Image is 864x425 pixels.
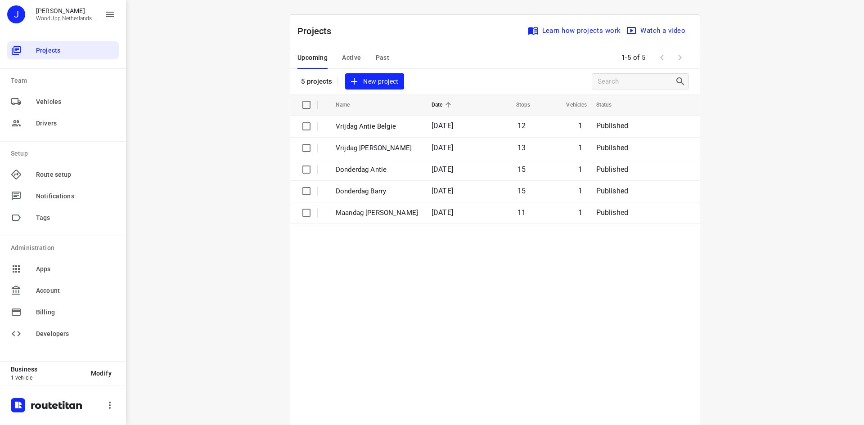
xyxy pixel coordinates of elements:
[432,165,453,174] span: [DATE]
[91,370,112,377] span: Modify
[578,143,582,152] span: 1
[336,121,418,132] p: Vrijdag Antie Belgie
[11,366,84,373] p: Business
[517,121,526,130] span: 12
[7,325,119,343] div: Developers
[297,24,339,38] p: Projects
[598,75,675,89] input: Search projects
[7,93,119,111] div: Vehicles
[36,286,115,295] span: Account
[297,52,328,63] span: Upcoming
[618,48,649,67] span: 1-5 of 5
[504,99,531,110] span: Stops
[36,46,115,55] span: Projects
[554,99,587,110] span: Vehicles
[596,208,629,217] span: Published
[11,149,119,158] p: Setup
[517,143,526,152] span: 13
[517,187,526,195] span: 15
[596,143,629,152] span: Published
[432,143,453,152] span: [DATE]
[11,375,84,381] p: 1 vehicle
[84,365,119,381] button: Modify
[11,243,119,253] p: Administration
[345,73,404,90] button: New project
[36,97,115,107] span: Vehicles
[336,186,418,197] p: Donderdag Barry
[336,165,418,175] p: Donderdag Antie
[7,41,119,59] div: Projects
[7,260,119,278] div: Apps
[7,209,119,227] div: Tags
[36,119,115,128] span: Drivers
[36,15,97,22] p: WoodUpp Netherlands B.V.
[578,187,582,195] span: 1
[36,192,115,201] span: Notifications
[596,121,629,130] span: Published
[596,165,629,174] span: Published
[596,187,629,195] span: Published
[671,49,689,67] span: Next Page
[432,121,453,130] span: [DATE]
[301,77,332,85] p: 5 projects
[578,121,582,130] span: 1
[336,143,418,153] p: Vrijdag Barry
[578,165,582,174] span: 1
[351,76,398,87] span: New project
[7,114,119,132] div: Drivers
[7,303,119,321] div: Billing
[36,213,115,223] span: Tags
[578,208,582,217] span: 1
[36,329,115,339] span: Developers
[11,76,119,85] p: Team
[7,282,119,300] div: Account
[432,99,454,110] span: Date
[517,165,526,174] span: 15
[7,166,119,183] div: Route setup
[36,170,115,179] span: Route setup
[36,264,115,274] span: Apps
[336,99,362,110] span: Name
[7,187,119,205] div: Notifications
[432,208,453,217] span: [DATE]
[7,5,25,23] div: J
[432,187,453,195] span: [DATE]
[653,49,671,67] span: Previous Page
[342,52,361,63] span: Active
[596,99,624,110] span: Status
[376,52,390,63] span: Past
[517,208,526,217] span: 11
[36,7,97,14] p: Jesper Elenbaas
[675,76,688,87] div: Search
[36,308,115,317] span: Billing
[336,208,418,218] p: Maandag Barry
